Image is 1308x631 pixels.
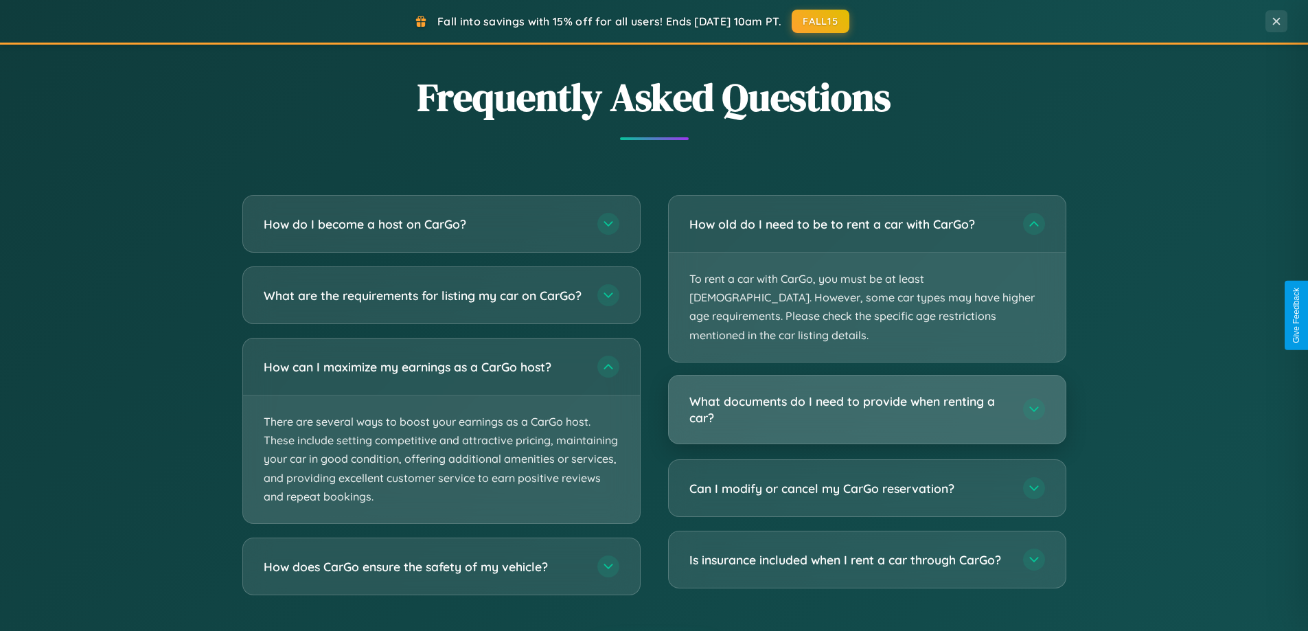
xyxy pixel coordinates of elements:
h3: What are the requirements for listing my car on CarGo? [264,287,584,304]
p: There are several ways to boost your earnings as a CarGo host. These include setting competitive ... [243,395,640,523]
h3: How old do I need to be to rent a car with CarGo? [689,216,1009,233]
h3: Is insurance included when I rent a car through CarGo? [689,551,1009,569]
h3: How does CarGo ensure the safety of my vehicle? [264,558,584,575]
div: Give Feedback [1292,288,1301,343]
h2: Frequently Asked Questions [242,71,1066,124]
span: Fall into savings with 15% off for all users! Ends [DATE] 10am PT. [437,14,781,28]
button: FALL15 [792,10,849,33]
h3: How can I maximize my earnings as a CarGo host? [264,358,584,376]
p: To rent a car with CarGo, you must be at least [DEMOGRAPHIC_DATA]. However, some car types may ha... [669,253,1066,362]
h3: How do I become a host on CarGo? [264,216,584,233]
h3: Can I modify or cancel my CarGo reservation? [689,480,1009,497]
h3: What documents do I need to provide when renting a car? [689,393,1009,426]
